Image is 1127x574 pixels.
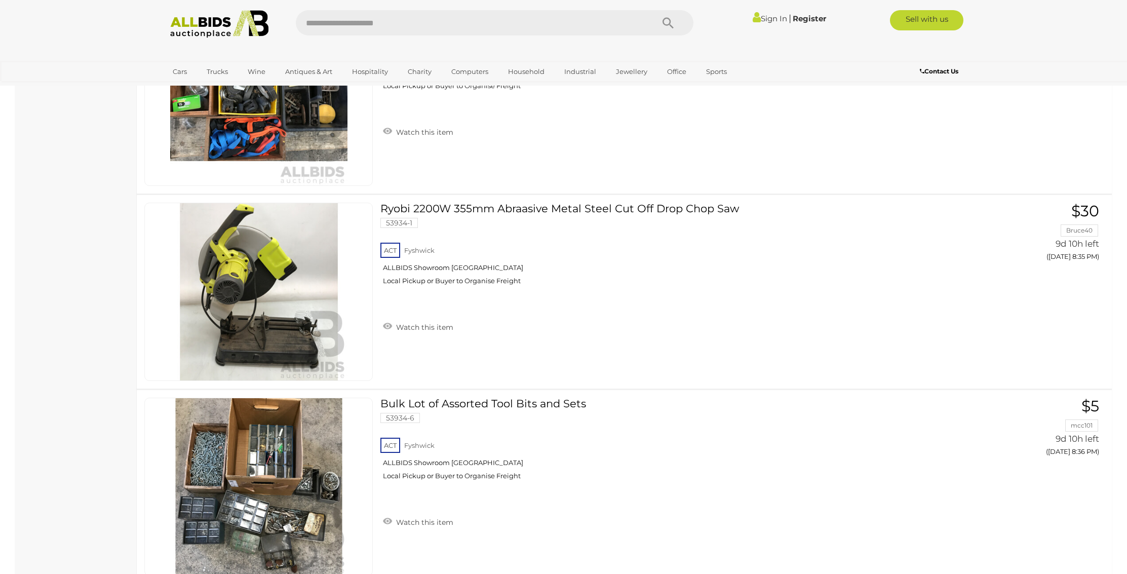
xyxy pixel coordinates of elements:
a: Bulk Lot of Assorted Tool Bits and Sets 53934-6 ACT Fyshwick ALLBIDS Showroom [GEOGRAPHIC_DATA] L... [388,398,942,488]
a: Wine [241,63,272,80]
a: Household [501,63,551,80]
button: Search [643,10,693,35]
img: Allbids.com.au [165,10,275,38]
a: Sports [699,63,733,80]
span: Watch this item [394,518,453,527]
a: Charity [401,63,438,80]
a: Ryobi 2200W 355mm Abraasive Metal Steel Cut Off Drop Chop Saw 53934-1 ACT Fyshwick ALLBIDS Showro... [388,203,942,293]
img: 53934-12a.JPG [170,8,347,185]
a: [GEOGRAPHIC_DATA] [166,80,251,97]
img: 53934-1a.JPG [170,203,347,380]
span: Watch this item [394,323,453,332]
span: Watch this item [394,128,453,137]
a: Industrial [558,63,603,80]
a: Sign In [753,14,787,23]
span: $30 [1071,202,1099,220]
span: $5 [1081,397,1099,415]
b: Contact Us [920,67,958,75]
a: $5 mcc101 9d 10h left ([DATE] 8:36 PM) [957,398,1102,461]
a: $30 Bruce40 9d 10h left ([DATE] 8:35 PM) [957,203,1102,266]
a: Hospitality [345,63,395,80]
span: | [789,13,791,24]
a: Trucks [200,63,235,80]
a: Watch this item [380,124,456,139]
a: Watch this item [380,514,456,529]
a: Office [660,63,693,80]
a: Bulk Lot of Tools and Equipment Including Lights, Straps, Castor Wheels, Nails, and More 53934-12... [388,8,942,98]
a: Antiques & Art [279,63,339,80]
a: Watch this item [380,319,456,334]
a: Computers [445,63,495,80]
a: Cars [166,63,193,80]
a: Register [793,14,826,23]
a: Sell with us [890,10,963,30]
a: Contact Us [920,66,961,77]
a: Jewellery [609,63,654,80]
